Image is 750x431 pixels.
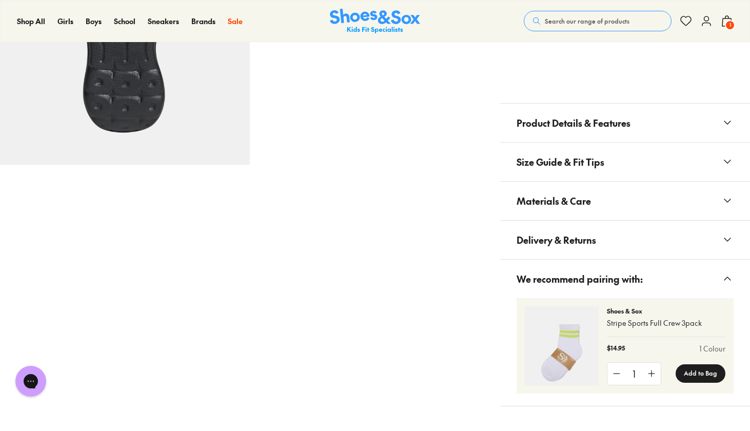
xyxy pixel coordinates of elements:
button: Add to Bag [676,364,725,383]
button: Materials & Care [500,182,750,220]
span: Shop All [17,16,45,26]
span: Boys [86,16,102,26]
a: Sale [228,16,243,27]
button: Search our range of products [524,11,672,31]
button: We recommend pairing with: [500,260,750,298]
span: Girls [57,16,73,26]
a: 1 Colour [699,343,725,354]
iframe: Gorgias live chat messenger [10,362,51,400]
div: 1 [626,363,642,385]
a: School [114,16,135,27]
iframe: Find in Store [517,55,734,91]
button: Size Guide & Fit Tips [500,143,750,181]
span: We recommend pairing with: [517,264,643,294]
span: Delivery & Returns [517,225,596,255]
span: Size Guide & Fit Tips [517,147,604,177]
p: Stripe Sports Full Crew 3pack [607,318,725,328]
span: School [114,16,135,26]
button: Product Details & Features [500,104,750,142]
span: Brands [191,16,215,26]
a: Girls [57,16,73,27]
span: 1 [725,20,735,30]
img: SNS_Logo_Responsive.svg [330,9,420,34]
p: Shoes & Sox [607,306,725,316]
a: Boys [86,16,102,27]
span: Product Details & Features [517,108,630,138]
span: Sale [228,16,243,26]
span: Materials & Care [517,186,591,216]
span: Search our range of products [545,16,629,26]
a: Shoes & Sox [330,9,420,34]
p: $14.95 [607,343,625,354]
a: Brands [191,16,215,27]
a: Shop All [17,16,45,27]
button: 1 [721,10,733,32]
img: 4-493186_1 [525,306,599,385]
span: Sneakers [148,16,179,26]
button: Delivery & Returns [500,221,750,259]
a: Sneakers [148,16,179,27]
